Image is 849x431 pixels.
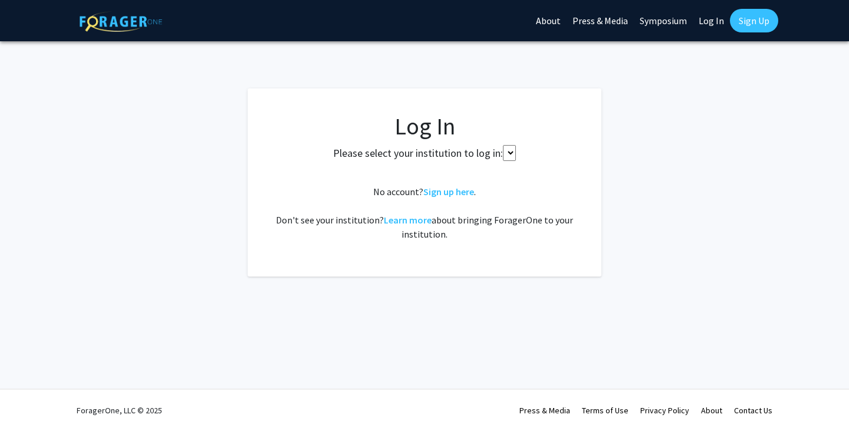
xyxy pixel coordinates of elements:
[384,214,432,226] a: Learn more about bringing ForagerOne to your institution
[519,405,570,416] a: Press & Media
[730,9,778,32] a: Sign Up
[333,145,503,161] label: Please select your institution to log in:
[734,405,772,416] a: Contact Us
[77,390,162,431] div: ForagerOne, LLC © 2025
[271,112,578,140] h1: Log In
[423,186,474,198] a: Sign up here
[9,378,50,422] iframe: Chat
[582,405,628,416] a: Terms of Use
[640,405,689,416] a: Privacy Policy
[80,11,162,32] img: ForagerOne Logo
[271,185,578,241] div: No account? . Don't see your institution? about bringing ForagerOne to your institution.
[701,405,722,416] a: About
